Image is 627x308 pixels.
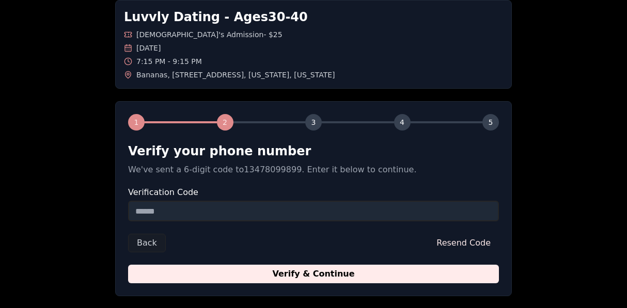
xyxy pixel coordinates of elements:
button: Resend Code [428,234,499,252]
span: 7:15 PM - 9:15 PM [136,56,202,67]
span: [DATE] [136,43,161,53]
div: 1 [128,114,145,131]
div: 3 [305,114,322,131]
button: Back [128,234,166,252]
h1: Luvvly Dating - Ages 30 - 40 [124,9,503,25]
p: We've sent a 6-digit code to 13478099899 . Enter it below to continue. [128,164,499,176]
h2: Verify your phone number [128,143,499,159]
button: Verify & Continue [128,265,499,283]
span: [DEMOGRAPHIC_DATA]'s Admission - $25 [136,29,283,40]
div: 4 [394,114,411,131]
div: 5 [482,114,499,131]
label: Verification Code [128,188,499,197]
span: Bananas , [STREET_ADDRESS] , [US_STATE] , [US_STATE] [136,70,335,80]
div: 2 [217,114,233,131]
